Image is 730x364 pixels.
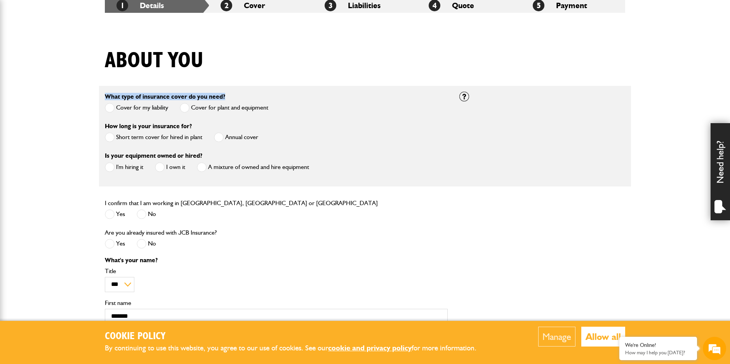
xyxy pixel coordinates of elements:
[105,342,489,354] p: By continuing to use this website, you agree to our use of cookies. See our for more information.
[105,268,448,274] label: Title
[197,162,309,172] label: A mixture of owned and hire equipment
[105,132,202,142] label: Short term cover for hired in plant
[137,209,156,219] label: No
[581,327,625,347] button: Allow all
[105,94,225,100] label: What type of insurance cover do you need?
[105,153,202,159] label: Is your equipment owned or hired?
[105,123,192,129] label: How long is your insurance for?
[105,239,125,249] label: Yes
[105,48,203,74] h1: About you
[105,257,448,263] p: What's your name?
[328,343,412,352] a: cookie and privacy policy
[105,230,217,236] label: Are you already insured with JCB Insurance?
[137,239,156,249] label: No
[105,331,489,343] h2: Cookie Policy
[105,200,378,206] label: I confirm that I am working in [GEOGRAPHIC_DATA], [GEOGRAPHIC_DATA] or [GEOGRAPHIC_DATA]
[625,350,691,355] p: How may I help you today?
[625,342,691,348] div: We're Online!
[105,103,168,113] label: Cover for my liability
[105,209,125,219] label: Yes
[155,162,185,172] label: I own it
[214,132,258,142] label: Annual cover
[711,123,730,220] div: Need help?
[180,103,268,113] label: Cover for plant and equipment
[538,327,575,347] button: Manage
[105,300,448,306] label: First name
[105,162,143,172] label: I'm hiring it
